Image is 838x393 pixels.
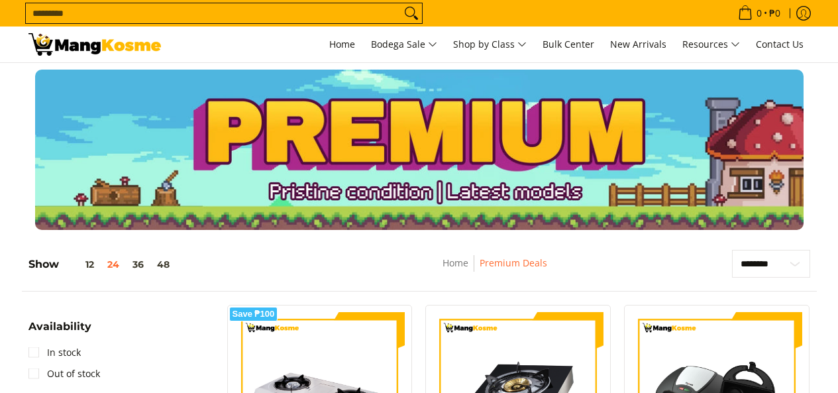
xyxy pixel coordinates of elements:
[676,27,747,62] a: Resources
[536,27,601,62] a: Bulk Center
[371,36,437,53] span: Bodega Sale
[749,27,810,62] a: Contact Us
[174,27,810,62] nav: Main Menu
[28,363,100,384] a: Out of stock
[28,258,176,271] h5: Show
[101,259,126,270] button: 24
[756,38,804,50] span: Contact Us
[28,33,161,56] img: Premium Deals: Best Premium Home Appliances Sale l Mang Kosme
[446,27,533,62] a: Shop by Class
[28,321,91,332] span: Availability
[364,27,444,62] a: Bodega Sale
[755,9,764,18] span: 0
[401,3,422,23] button: Search
[352,255,639,285] nav: Breadcrumbs
[233,310,275,318] span: Save ₱100
[59,259,101,270] button: 12
[443,256,468,269] a: Home
[767,9,782,18] span: ₱0
[682,36,740,53] span: Resources
[329,38,355,50] span: Home
[126,259,150,270] button: 36
[610,38,666,50] span: New Arrivals
[28,321,91,342] summary: Open
[28,342,81,363] a: In stock
[543,38,594,50] span: Bulk Center
[480,256,547,269] a: Premium Deals
[603,27,673,62] a: New Arrivals
[323,27,362,62] a: Home
[150,259,176,270] button: 48
[734,6,784,21] span: •
[453,36,527,53] span: Shop by Class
